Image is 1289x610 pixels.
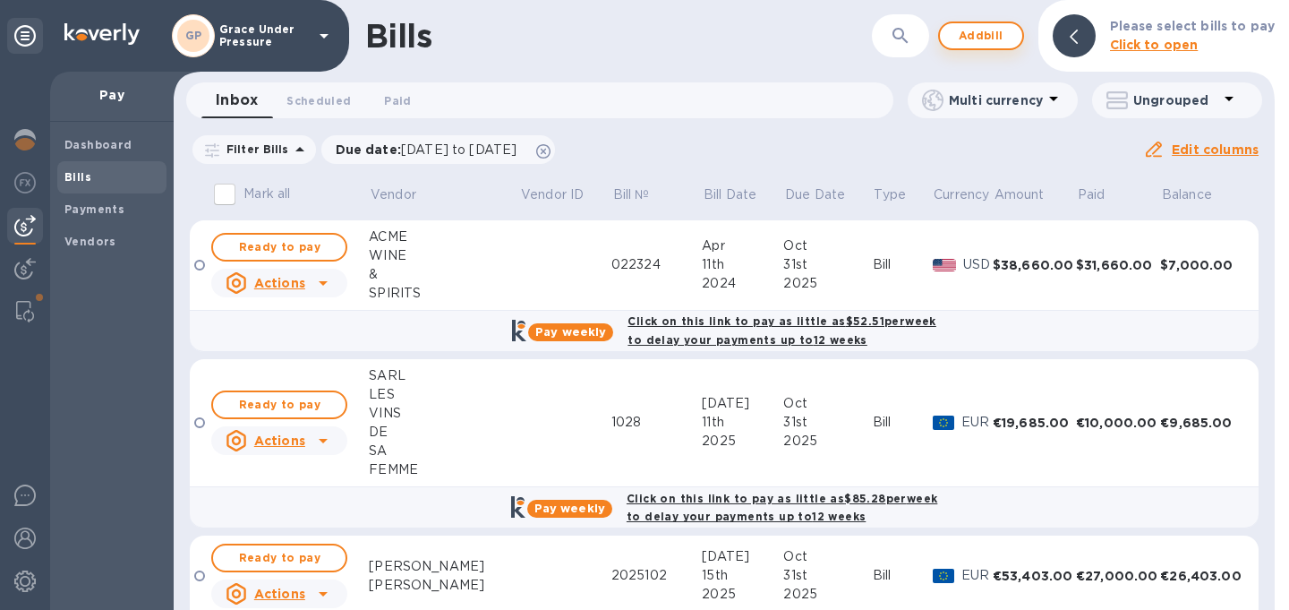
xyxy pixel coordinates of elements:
[371,185,440,204] span: Vendor
[873,566,933,585] div: Bill
[702,547,783,566] div: [DATE]
[873,255,933,274] div: Bill
[227,394,331,416] span: Ready to pay
[1133,91,1218,109] p: Ungrouped
[336,141,526,159] p: Due date :
[702,585,783,604] div: 2025
[993,567,1076,585] div: €53,403.00
[1110,19,1275,33] b: Please select bills to pay
[185,29,202,42] b: GP
[401,142,516,157] span: [DATE] to [DATE]
[874,185,906,204] p: Type
[1076,567,1160,585] div: €27,000.00
[369,423,519,442] div: DE
[64,202,124,216] b: Payments
[704,185,756,204] p: Bill Date
[783,547,872,566] div: Oct
[286,91,351,110] span: Scheduled
[702,413,783,432] div: 11th
[702,432,783,451] div: 2025
[369,460,519,479] div: FEMME
[243,185,290,203] p: Mark all
[783,566,872,585] div: 31st
[949,91,1043,109] p: Multi currency
[369,576,519,595] div: [PERSON_NAME]
[254,587,305,601] u: Actions
[219,23,309,48] p: Grace Under Pressure
[611,255,702,274] div: 022324
[1078,185,1105,204] p: Paid
[1076,414,1160,432] div: €10,000.00
[365,17,431,55] h1: Bills
[369,246,519,265] div: WINE
[704,185,780,204] span: Bill Date
[216,88,258,113] span: Inbox
[369,404,519,423] div: VINS
[785,185,868,204] span: Due Date
[521,185,584,204] p: Vendor ID
[785,185,845,204] p: Due Date
[64,86,159,104] p: Pay
[611,413,702,432] div: 1028
[1162,185,1235,204] span: Balance
[371,185,416,204] p: Vendor
[321,135,556,164] div: Due date:[DATE] to [DATE]
[1160,567,1243,585] div: €26,403.00
[384,91,411,110] span: Paid
[14,172,36,193] img: Foreign exchange
[7,18,43,54] div: Unpin categories
[369,385,519,404] div: LES
[254,434,305,448] u: Actions
[702,394,783,413] div: [DATE]
[783,274,872,293] div: 2025
[873,413,933,432] div: Bill
[783,413,872,432] div: 31st
[254,276,305,290] u: Actions
[369,284,519,303] div: SPIRITS
[613,185,673,204] span: Bill №
[1076,256,1160,274] div: $31,660.00
[64,170,91,184] b: Bills
[211,233,347,262] button: Ready to pay
[611,566,702,585] div: 2025102
[994,185,1045,204] p: Amount
[219,142,289,157] p: Filter Bills
[227,547,331,569] span: Ready to pay
[369,557,519,576] div: [PERSON_NAME]
[369,442,519,460] div: SA
[1162,185,1212,204] p: Balance
[211,544,347,572] button: Ready to pay
[1160,414,1243,432] div: €9,685.00
[534,502,605,515] b: Pay weekly
[1110,38,1199,52] b: Click to open
[994,185,1068,204] span: Amount
[1078,185,1129,204] span: Paid
[369,265,519,284] div: &
[369,228,519,246] div: ACME
[874,185,929,204] span: Type
[933,259,957,271] img: USD
[934,185,989,204] p: Currency
[535,325,606,339] b: Pay weekly
[783,394,872,413] div: Oct
[993,256,1076,274] div: $38,660.00
[627,492,937,524] b: Click on this link to pay as little as $85.28 per week to delay your payments up to 12 weeks
[783,432,872,451] div: 2025
[702,236,783,255] div: Apr
[783,236,872,255] div: Oct
[64,138,132,151] b: Dashboard
[227,236,331,258] span: Ready to pay
[1160,256,1243,274] div: $7,000.00
[1172,142,1259,157] u: Edit columns
[627,314,935,347] b: Click on this link to pay as little as $52.51 per week to delay your payments up to 12 weeks
[993,414,1076,432] div: €19,685.00
[211,391,347,419] button: Ready to pay
[783,255,872,274] div: 31st
[963,255,993,274] p: USD
[702,566,783,585] div: 15th
[64,23,140,45] img: Logo
[521,185,607,204] span: Vendor ID
[961,413,993,432] p: EUR
[938,21,1024,50] button: Addbill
